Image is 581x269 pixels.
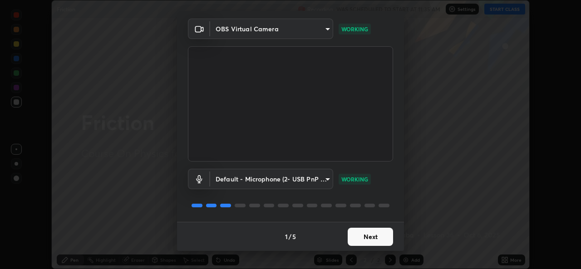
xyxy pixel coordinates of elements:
[341,175,368,183] p: WORKING
[292,232,296,241] h4: 5
[341,25,368,33] p: WORKING
[210,169,333,189] div: OBS Virtual Camera
[210,19,333,39] div: OBS Virtual Camera
[348,228,393,246] button: Next
[289,232,291,241] h4: /
[285,232,288,241] h4: 1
